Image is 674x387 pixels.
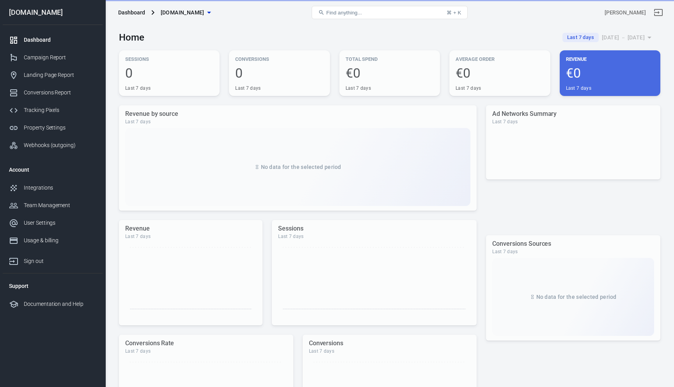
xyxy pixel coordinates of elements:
[24,184,96,192] div: Integrations
[3,137,103,154] a: Webhooks (outgoing)
[24,36,96,44] div: Dashboard
[24,141,96,149] div: Webhooks (outgoing)
[24,257,96,265] div: Sign out
[3,214,103,232] a: User Settings
[3,232,103,249] a: Usage & billing
[24,236,96,245] div: Usage & billing
[3,179,103,197] a: Integrations
[24,201,96,209] div: Team Management
[3,101,103,119] a: Tracking Pixels
[118,9,145,16] div: Dashboard
[24,106,96,114] div: Tracking Pixels
[649,3,668,22] a: Sign out
[3,66,103,84] a: Landing Page Report
[447,10,461,16] div: ⌘ + K
[24,300,96,308] div: Documentation and Help
[24,124,96,132] div: Property Settings
[119,32,144,43] h3: Home
[24,53,96,62] div: Campaign Report
[3,49,103,66] a: Campaign Report
[3,277,103,295] li: Support
[24,219,96,227] div: User Settings
[3,160,103,179] li: Account
[158,5,214,20] button: [DOMAIN_NAME]
[24,89,96,97] div: Conversions Report
[3,197,103,214] a: Team Management
[3,31,103,49] a: Dashboard
[3,84,103,101] a: Conversions Report
[605,9,646,17] div: Account id: VicIO3n3
[312,6,468,19] button: Find anything...⌘ + K
[3,119,103,137] a: Property Settings
[326,10,362,16] span: Find anything...
[3,249,103,270] a: Sign out
[3,9,103,16] div: [DOMAIN_NAME]
[24,71,96,79] div: Landing Page Report
[161,8,204,18] span: m3ta-stacking.com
